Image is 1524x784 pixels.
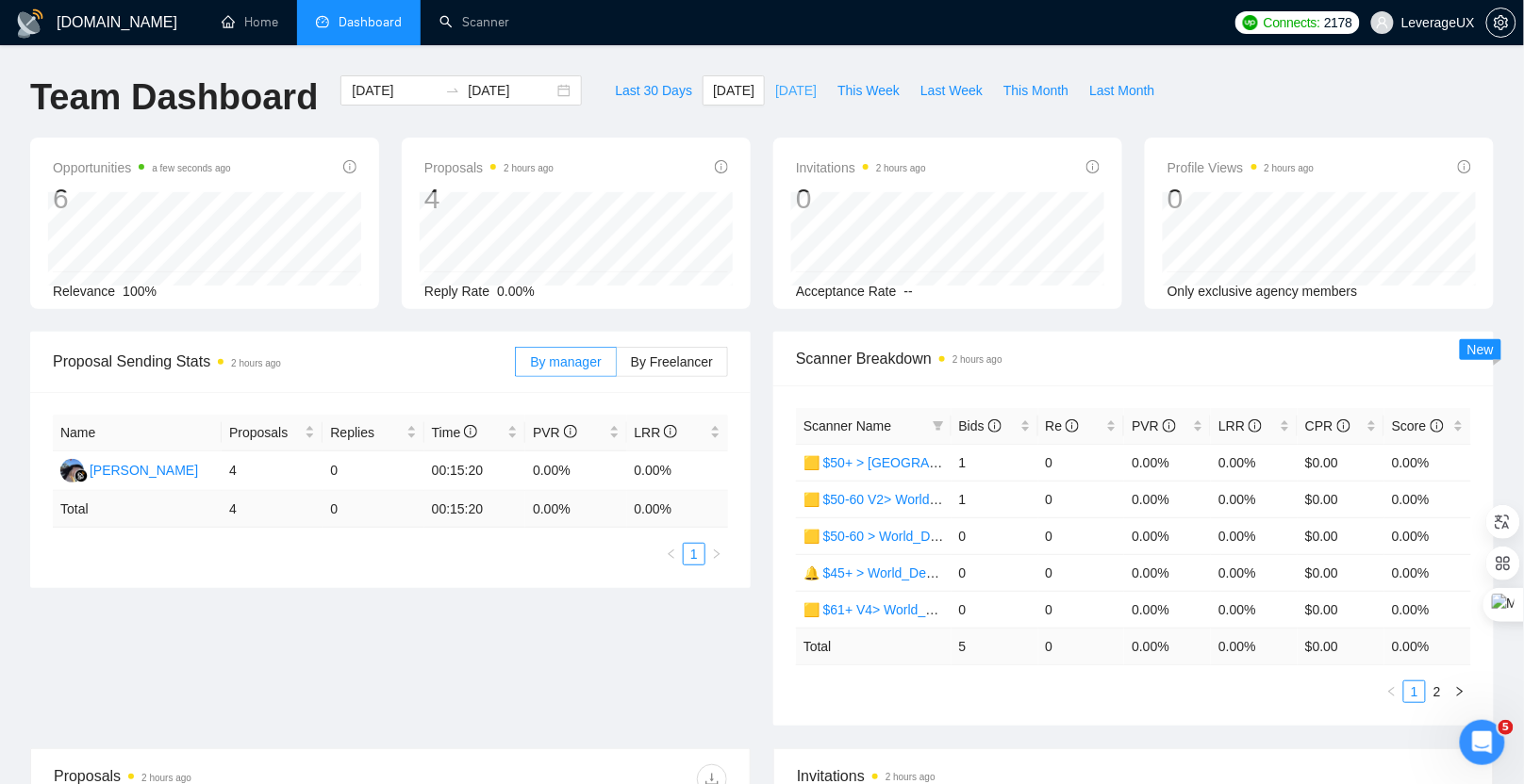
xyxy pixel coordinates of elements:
span: info-circle [1431,419,1444,433]
div: [PERSON_NAME] [90,460,198,481]
span: Last 30 Days [615,80,692,101]
td: 0.00% [525,451,626,491]
span: Score [1392,418,1443,433]
button: [DATE] [703,75,765,106]
th: Replies [323,415,423,451]
span: info-circle [988,419,1002,433]
span: Replies [330,422,402,443]
a: setting [1486,15,1516,30]
span: left [1386,686,1398,697]
li: Previous Page [1381,680,1403,703]
td: 0.00% [1124,591,1211,628]
a: 1 [1404,681,1425,702]
span: Proposals [229,422,301,443]
li: Next Page [1449,680,1471,703]
span: swap-right [445,83,460,98]
span: to [445,83,460,98]
td: $0.00 [1298,554,1384,591]
a: 🟨 $50+ > [GEOGRAPHIC_DATA]+[GEOGRAPHIC_DATA] Only_Tony-UX/UI_General [803,455,1311,470]
time: a few seconds ago [152,163,230,173]
td: 0.00% [1211,517,1298,554]
span: Proposals [424,156,554,179]
a: AA[PERSON_NAME] [60,462,198,477]
span: LRR [635,425,678,440]
span: Proposal Sending Stats [53,350,515,373]
span: CPR [1305,418,1350,433]
time: 2 hours ago [231,358,281,368]
span: info-circle [1249,419,1262,433]
button: This Month [993,75,1079,106]
td: $0.00 [1298,444,1384,481]
td: 0.00 % [1384,628,1471,664]
time: 2 hours ago [141,773,191,783]
td: 0 [1038,517,1125,554]
span: 0.00% [497,284,535,299]
button: right [705,543,728,565]
td: 0.00 % [525,491,626,528]
input: Start date [352,80,438,101]
button: [DATE] [765,75,827,106]
button: left [660,543,683,565]
button: left [1381,680,1403,703]
a: 🟨 $50-60 V2> World_Design Only_Roman-Web Design_General [803,492,1189,507]
span: info-circle [564,425,577,438]
span: dashboard [316,15,329,28]
td: 0 [952,517,1038,554]
div: 0 [1168,181,1315,217]
span: info-circle [343,160,356,173]
td: 0.00% [1384,517,1471,554]
span: [DATE] [713,80,754,101]
span: Reply Rate [424,284,489,299]
td: 0.00% [1211,591,1298,628]
img: logo [15,8,45,39]
td: 0 [1038,481,1125,517]
a: 🟨 $61+ V4> World_Design+Dev_Antony-Full-Stack_General [803,602,1164,617]
span: left [666,548,677,560]
span: user [1376,16,1389,29]
td: $0.00 [1298,517,1384,554]
td: 0.00% [1384,554,1471,591]
span: [DATE] [775,80,817,101]
li: 2 [1426,680,1449,703]
span: This Week [837,80,900,101]
td: 0.00% [627,451,728,491]
td: 0.00% [1384,481,1471,517]
span: By manager [530,354,601,369]
li: Previous Page [660,543,683,565]
td: 4 [222,451,323,491]
a: 🟨 $50-60 > World_Design Only_Roman-Web Design_General [803,529,1173,544]
span: Last Week [920,80,983,101]
span: PVR [533,425,577,440]
td: 0.00% [1211,554,1298,591]
span: Last Month [1089,80,1154,101]
td: 0.00% [1211,444,1298,481]
span: This Month [1003,80,1068,101]
td: 0 [952,554,1038,591]
button: setting [1486,8,1516,38]
td: $ 0.00 [1298,628,1384,664]
td: 0.00% [1384,591,1471,628]
td: 0.00% [1384,444,1471,481]
time: 2 hours ago [886,772,936,782]
span: New [1467,342,1494,357]
button: Last Month [1079,75,1165,106]
td: 0 [1038,628,1125,664]
li: 1 [1403,680,1426,703]
span: Invitations [796,156,926,179]
img: AA [60,459,84,482]
span: info-circle [664,425,677,438]
span: filter [929,412,948,440]
span: Profile Views [1168,156,1315,179]
time: 2 hours ago [1265,163,1315,173]
span: Only exclusive agency members [1168,284,1358,299]
span: filter [933,420,944,432]
td: 0.00% [1211,481,1298,517]
span: info-circle [1086,160,1100,173]
a: homeHome [222,14,278,30]
span: info-circle [715,160,728,173]
td: 0 [1038,554,1125,591]
td: 0.00% [1124,481,1211,517]
td: 0 [1038,591,1125,628]
img: upwork-logo.png [1243,15,1258,30]
span: Acceptance Rate [796,284,897,299]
